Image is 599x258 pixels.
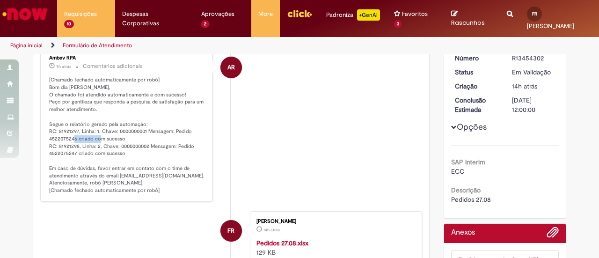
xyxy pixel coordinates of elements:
[263,227,280,233] span: 14h atrás
[201,20,209,28] span: 2
[512,82,537,90] span: 14h atrás
[201,9,234,19] span: Aprovações
[512,96,555,114] div: [DATE] 12:00:00
[448,96,505,114] dt: Conclusão Estimada
[512,82,537,90] time: 27/08/2025 20:07:30
[512,67,555,77] div: Em Validação
[227,220,234,242] span: FR
[451,10,493,27] a: Rascunhos
[451,229,475,237] h2: Anexos
[326,9,380,21] div: Padroniza
[448,67,505,77] dt: Status
[287,7,312,21] img: click_logo_yellow_360x200.png
[49,76,205,194] p: [Chamado fechado automaticamente por robô] Bom dia [PERSON_NAME], O chamado foi atendido automati...
[7,37,392,54] ul: Trilhas de página
[256,238,412,257] div: 129 KB
[83,62,143,70] small: Comentários adicionais
[256,239,308,247] a: Pedidos 27.08.xlsx
[122,9,187,28] span: Despesas Corporativas
[402,9,428,19] span: Favoritos
[527,22,574,30] span: [PERSON_NAME]
[227,56,235,79] span: AR
[357,9,380,21] p: +GenAi
[451,186,481,194] b: Descrição
[547,226,559,243] button: Adicionar anexos
[220,220,242,242] div: Flavia Ribeiro Da Rosa
[220,57,242,78] div: Ambev RPA
[512,53,555,63] div: R13454302
[512,81,555,91] div: 27/08/2025 20:07:30
[451,167,464,176] span: ECC
[64,20,74,28] span: 10
[49,55,205,61] div: Ambev RPA
[451,195,491,204] span: Pedidos 27.08
[448,81,505,91] dt: Criação
[258,9,273,19] span: More
[63,42,132,49] a: Formulário de Atendimento
[263,227,280,233] time: 27/08/2025 20:07:25
[64,9,97,19] span: Requisições
[394,20,402,28] span: 3
[256,219,412,224] div: [PERSON_NAME]
[448,53,505,63] dt: Número
[532,11,537,17] span: FR
[451,158,485,166] b: SAP Interim
[56,64,71,69] span: 9h atrás
[1,5,49,23] img: ServiceNow
[10,42,43,49] a: Página inicial
[56,64,71,69] time: 28/08/2025 01:32:22
[451,18,485,27] span: Rascunhos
